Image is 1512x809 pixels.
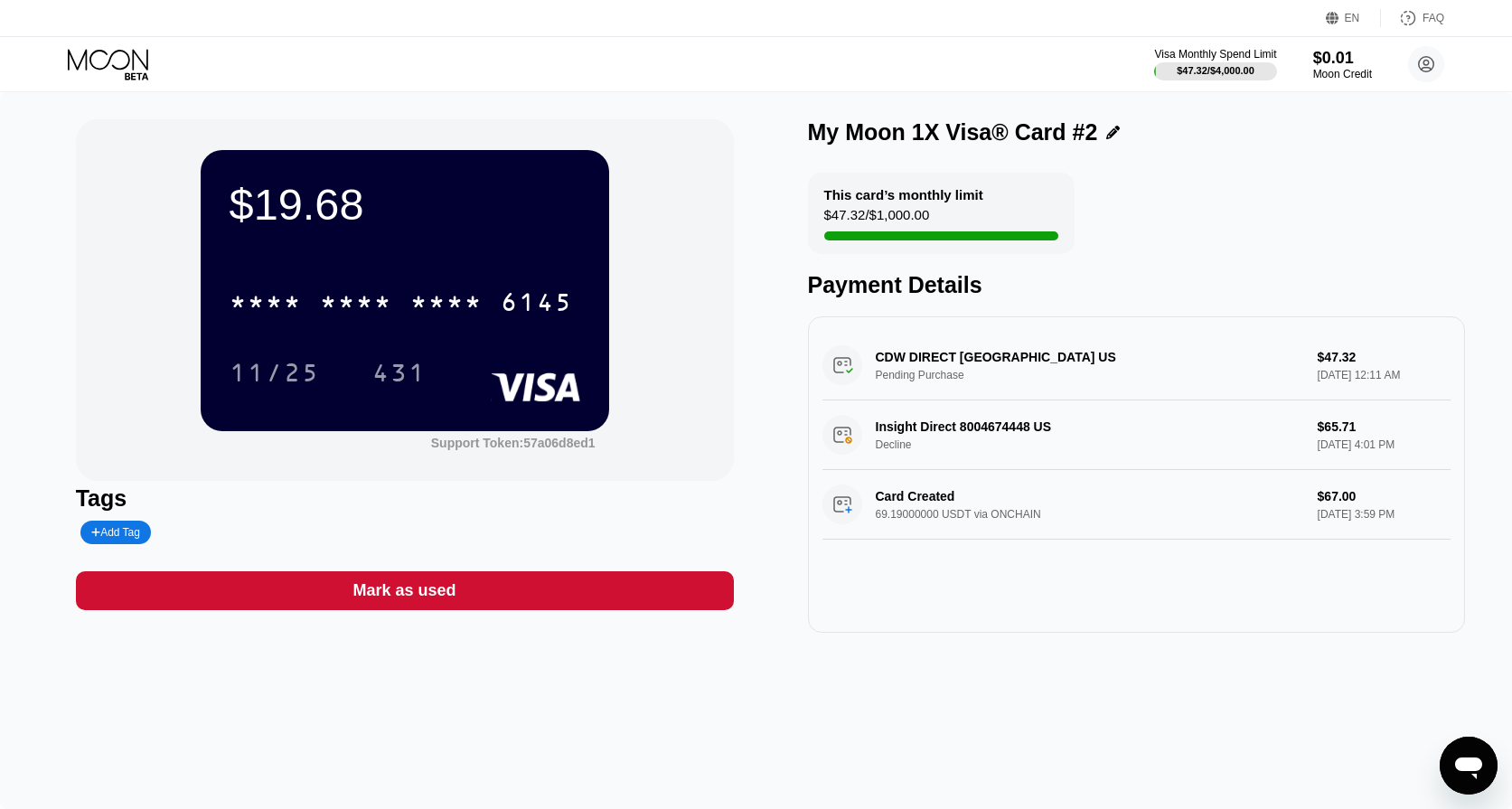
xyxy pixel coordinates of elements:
[1345,12,1360,24] div: EN
[1381,9,1444,27] div: FAQ
[1313,68,1372,80] div: Moon Credit
[230,179,580,230] div: $19.68
[80,521,151,544] div: Add Tag
[1440,737,1498,795] iframe: Button to launch messaging window
[359,350,440,395] div: 431
[230,361,320,390] div: 11/25
[353,580,456,601] div: Mark as used
[1423,12,1444,24] div: FAQ
[824,187,983,202] div: This card’s monthly limit
[1154,48,1276,61] div: Visa Monthly Spend Limit
[431,436,596,450] div: Support Token:57a06d8ed1
[431,436,596,450] div: Support Token: 57a06d8ed1
[216,350,333,395] div: 11/25
[501,290,573,319] div: 6145
[1154,48,1276,80] div: Visa Monthly Spend Limit$47.32/$4,000.00
[1313,49,1372,68] div: $0.01
[824,207,930,231] div: $47.32 / $1,000.00
[808,119,1098,146] div: My Moon 1X Visa® Card #2
[808,272,1466,298] div: Payment Details
[1326,9,1381,27] div: EN
[372,361,427,390] div: 431
[76,485,734,512] div: Tags
[91,526,140,539] div: Add Tag
[1177,65,1254,76] div: $47.32 / $4,000.00
[1313,49,1372,80] div: $0.01Moon Credit
[76,571,734,610] div: Mark as used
